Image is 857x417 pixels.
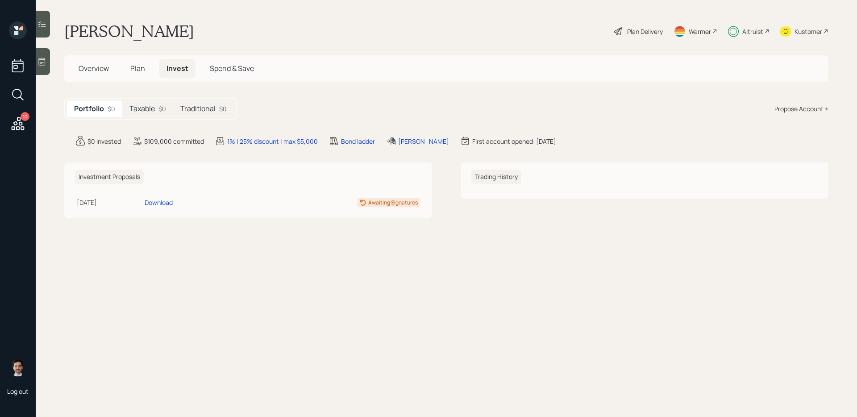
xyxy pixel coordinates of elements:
h5: Traditional [180,104,216,113]
div: Plan Delivery [627,27,663,36]
span: Overview [79,63,109,73]
div: Download [145,198,173,207]
div: [PERSON_NAME] [398,137,449,146]
div: $109,000 committed [144,137,204,146]
div: Propose Account + [774,104,828,113]
span: Plan [130,63,145,73]
div: Altruist [742,27,763,36]
div: $0 [158,104,166,113]
h5: Portfolio [74,104,104,113]
h5: Taxable [129,104,155,113]
h1: [PERSON_NAME] [64,21,194,41]
div: First account opened: [DATE] [472,137,556,146]
div: 10 [21,112,29,121]
div: Bond ladder [341,137,375,146]
div: Kustomer [795,27,822,36]
div: [DATE] [77,198,141,207]
h6: Investment Proposals [75,170,144,184]
div: Awaiting Signatures [368,199,418,207]
div: $0 [108,104,115,113]
span: Invest [166,63,188,73]
div: 1% | 25% discount | max $5,000 [227,137,318,146]
h6: Trading History [471,170,521,184]
div: $0 [219,104,227,113]
div: Warmer [689,27,711,36]
img: jonah-coleman-headshot.png [9,359,27,376]
span: Spend & Save [210,63,254,73]
div: Log out [7,387,29,396]
div: $0 invested [87,137,121,146]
